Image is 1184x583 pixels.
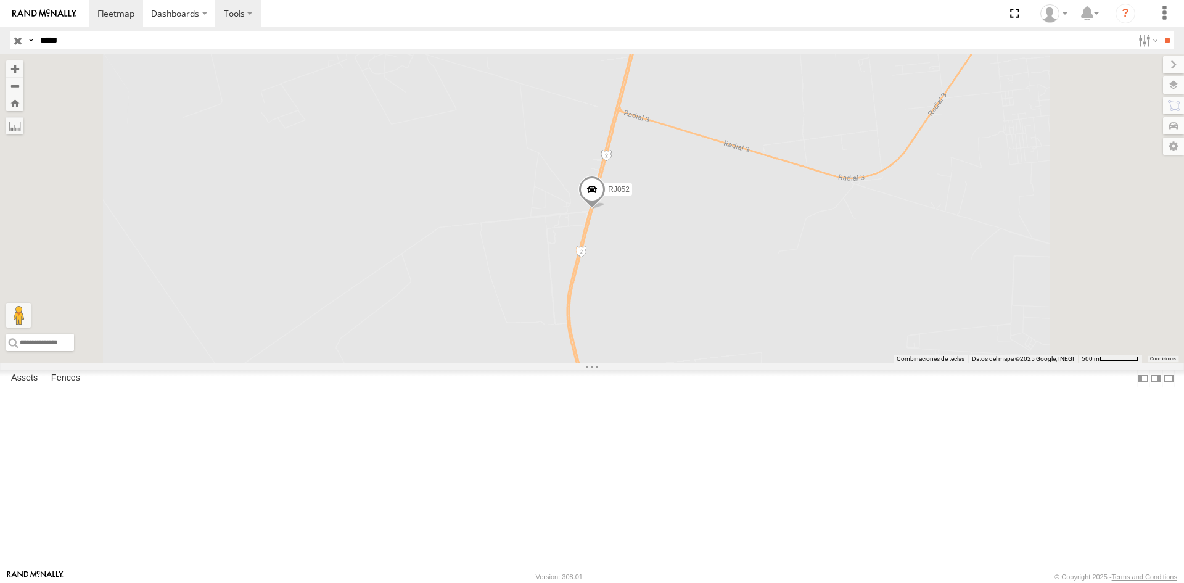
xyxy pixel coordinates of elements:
[12,9,76,18] img: rand-logo.svg
[7,571,64,583] a: Visit our Website
[6,77,23,94] button: Zoom out
[6,60,23,77] button: Zoom in
[1082,355,1100,362] span: 500 m
[897,355,964,363] button: Combinaciones de teclas
[1137,370,1149,387] label: Dock Summary Table to the Left
[1133,31,1160,49] label: Search Filter Options
[972,355,1074,362] span: Datos del mapa ©2025 Google, INEGI
[6,117,23,134] label: Measure
[536,573,583,581] div: Version: 308.01
[6,303,31,328] button: Arrastra el hombrecito naranja al mapa para abrir Street View
[1162,370,1175,387] label: Hide Summary Table
[1163,138,1184,155] label: Map Settings
[1149,370,1162,387] label: Dock Summary Table to the Right
[6,94,23,111] button: Zoom Home
[608,185,630,194] span: RJ052
[26,31,36,49] label: Search Query
[1036,4,1072,23] div: Sebastian Velez
[1054,573,1177,581] div: © Copyright 2025 -
[1116,4,1135,23] i: ?
[1112,573,1177,581] a: Terms and Conditions
[45,370,86,387] label: Fences
[5,370,44,387] label: Assets
[1150,357,1176,362] a: Condiciones (se abre en una nueva pestaña)
[1078,355,1142,363] button: Escala del mapa: 500 m por 59 píxeles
